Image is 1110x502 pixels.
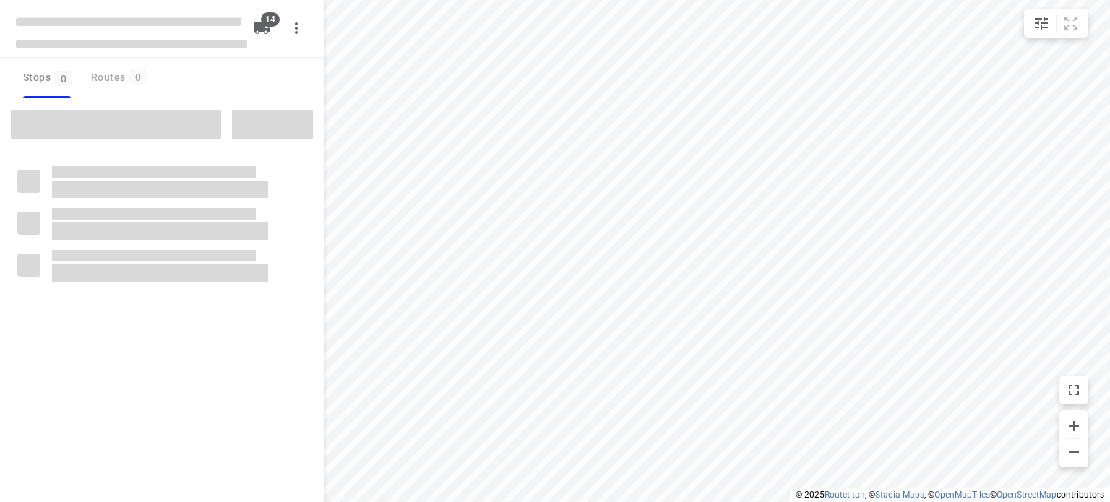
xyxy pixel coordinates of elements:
[1027,9,1056,38] button: Map settings
[796,490,1104,500] li: © 2025 , © , © © contributors
[934,490,990,500] a: OpenMapTiles
[1024,9,1088,38] div: small contained button group
[875,490,924,500] a: Stadia Maps
[825,490,865,500] a: Routetitan
[997,490,1057,500] a: OpenStreetMap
